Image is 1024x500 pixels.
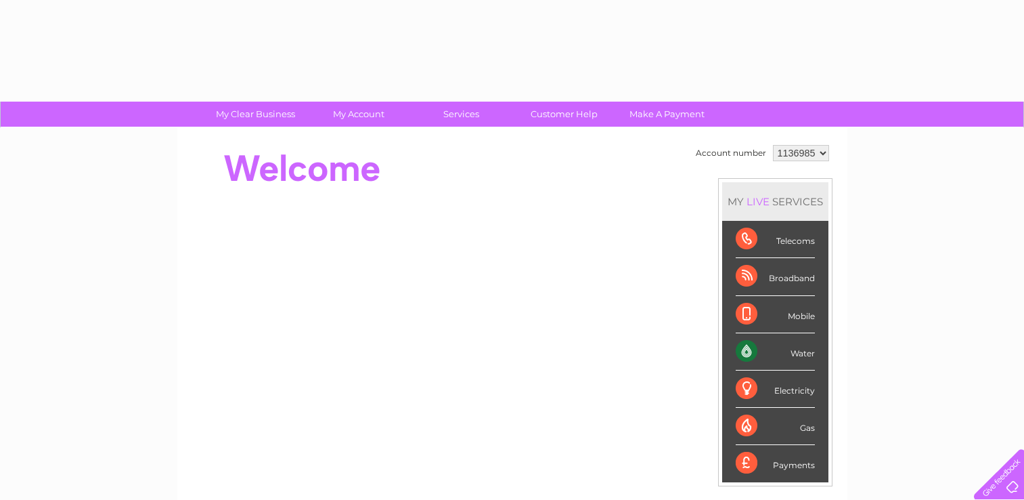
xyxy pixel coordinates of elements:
[736,296,815,333] div: Mobile
[736,371,815,408] div: Electricity
[736,258,815,295] div: Broadband
[744,195,772,208] div: LIVE
[200,102,311,127] a: My Clear Business
[736,221,815,258] div: Telecoms
[405,102,517,127] a: Services
[736,445,815,482] div: Payments
[736,408,815,445] div: Gas
[611,102,723,127] a: Make A Payment
[722,182,828,221] div: MY SERVICES
[692,142,770,165] td: Account number
[736,333,815,371] div: Water
[508,102,620,127] a: Customer Help
[303,102,414,127] a: My Account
